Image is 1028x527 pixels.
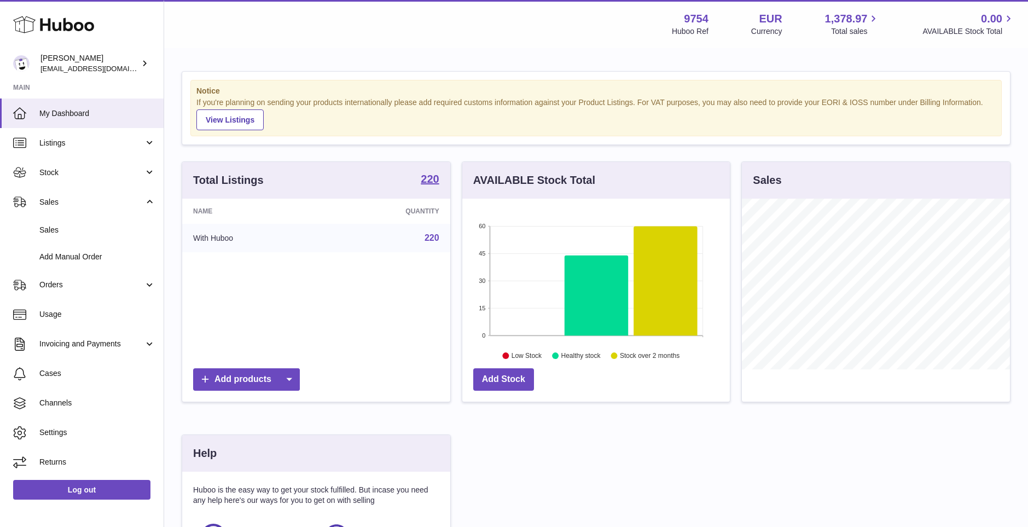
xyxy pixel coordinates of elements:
[39,309,155,320] span: Usage
[561,352,601,360] text: Healthy stock
[182,224,323,252] td: With Huboo
[981,11,1002,26] span: 0.00
[196,86,996,96] strong: Notice
[39,280,144,290] span: Orders
[40,53,139,74] div: [PERSON_NAME]
[39,427,155,438] span: Settings
[193,485,439,506] p: Huboo is the easy way to get your stock fulfilled. But incase you need any help here's our ways f...
[39,252,155,262] span: Add Manual Order
[512,352,542,360] text: Low Stock
[39,197,144,207] span: Sales
[479,277,485,284] text: 30
[193,368,300,391] a: Add products
[922,11,1015,37] a: 0.00 AVAILABLE Stock Total
[196,109,264,130] a: View Listings
[193,446,217,461] h3: Help
[479,250,485,257] text: 45
[193,173,264,188] h3: Total Listings
[831,26,880,37] span: Total sales
[751,26,782,37] div: Currency
[473,368,534,391] a: Add Stock
[759,11,782,26] strong: EUR
[39,457,155,467] span: Returns
[13,55,30,72] img: info@fieldsluxury.london
[473,173,595,188] h3: AVAILABLE Stock Total
[39,138,144,148] span: Listings
[825,11,880,37] a: 1,378.97 Total sales
[39,225,155,235] span: Sales
[479,223,485,229] text: 60
[753,173,781,188] h3: Sales
[825,11,868,26] span: 1,378.97
[922,26,1015,37] span: AVAILABLE Stock Total
[39,368,155,379] span: Cases
[479,305,485,311] text: 15
[323,199,450,224] th: Quantity
[39,398,155,408] span: Channels
[684,11,708,26] strong: 9754
[39,108,155,119] span: My Dashboard
[39,339,144,349] span: Invoicing and Payments
[13,480,150,500] a: Log out
[182,199,323,224] th: Name
[196,97,996,130] div: If you're planning on sending your products internationally please add required customs informati...
[425,233,439,242] a: 220
[620,352,679,360] text: Stock over 2 months
[39,167,144,178] span: Stock
[421,173,439,187] a: 220
[672,26,708,37] div: Huboo Ref
[421,173,439,184] strong: 220
[482,332,485,339] text: 0
[40,64,161,73] span: [EMAIL_ADDRESS][DOMAIN_NAME]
